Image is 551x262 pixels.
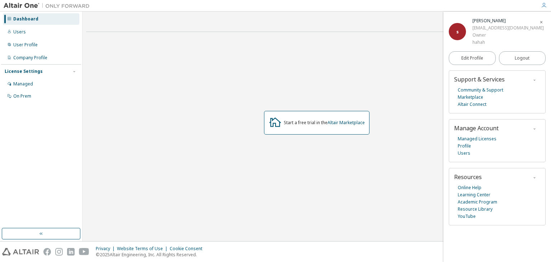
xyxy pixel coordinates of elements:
[472,39,544,46] div: hahah
[458,198,497,206] a: Academic Program
[13,55,47,61] div: Company Profile
[328,120,365,126] a: Altair Marketplace
[458,142,471,150] a: Profile
[117,246,170,252] div: Website Terms of Use
[13,16,38,22] div: Dashboard
[472,17,544,24] div: seva lauti
[96,246,117,252] div: Privacy
[2,248,39,256] img: altair_logo.svg
[454,75,505,83] span: Support & Services
[458,206,493,213] a: Resource Library
[43,248,51,256] img: facebook.svg
[79,248,89,256] img: youtube.svg
[458,101,486,108] a: Altair Connect
[458,150,470,157] a: Users
[4,2,93,9] img: Altair One
[461,55,483,61] span: Edit Profile
[458,135,496,142] a: Managed Licenses
[499,51,546,65] button: Logout
[13,42,38,48] div: User Profile
[458,94,483,101] a: Marketplace
[284,120,365,126] div: Start a free trial in the
[458,86,503,94] a: Community & Support
[96,252,207,258] p: © 2025 Altair Engineering, Inc. All Rights Reserved.
[13,81,33,87] div: Managed
[55,248,63,256] img: instagram.svg
[13,93,31,99] div: On Prem
[515,55,529,62] span: Logout
[449,51,496,65] a: Edit Profile
[472,24,544,32] div: [EMAIL_ADDRESS][DOMAIN_NAME]
[67,248,75,256] img: linkedin.svg
[13,29,26,35] div: Users
[458,213,476,220] a: YouTube
[458,191,490,198] a: Learning Center
[456,29,459,35] span: s
[170,246,207,252] div: Cookie Consent
[454,173,482,181] span: Resources
[472,32,544,39] div: Owner
[5,69,43,74] div: License Settings
[458,184,481,191] a: Online Help
[454,124,499,132] span: Manage Account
